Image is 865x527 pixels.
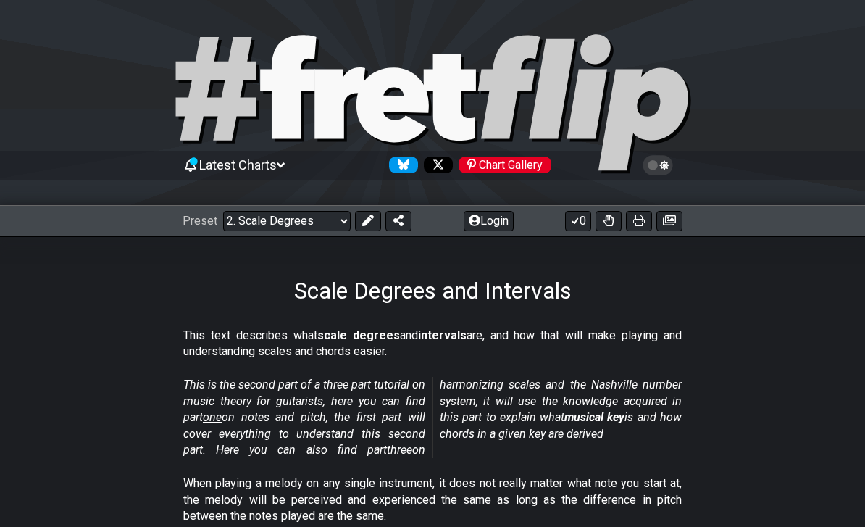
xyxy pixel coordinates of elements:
select: Preset [223,211,351,231]
a: #fretflip at Pinterest [453,157,551,173]
button: Edit Preset [355,211,381,231]
em: This is the second part of a three part tutorial on music theory for guitarists, here you can fin... [183,378,682,457]
div: Chart Gallery [459,157,551,173]
button: Toggle Dexterity for all fretkits [596,211,622,231]
button: Login [464,211,514,231]
p: This text describes what and are, and how that will make playing and understanding scales and cho... [183,328,682,360]
strong: intervals [418,328,467,342]
span: Toggle light / dark theme [650,159,666,172]
p: When playing a melody on any single instrument, it does not really matter what note you start at,... [183,476,682,524]
h1: Scale Degrees and Intervals [294,277,572,304]
span: three [387,443,412,457]
a: Follow #fretflip at X [418,157,453,173]
button: 0 [565,211,591,231]
button: Print [626,211,652,231]
strong: scale degrees [317,328,400,342]
span: one [203,410,222,424]
strong: musical key [564,410,624,424]
span: Preset [183,214,217,228]
button: Share Preset [385,211,411,231]
span: Latest Charts [199,157,277,173]
button: Create image [656,211,682,231]
a: Follow #fretflip at Bluesky [383,157,418,173]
